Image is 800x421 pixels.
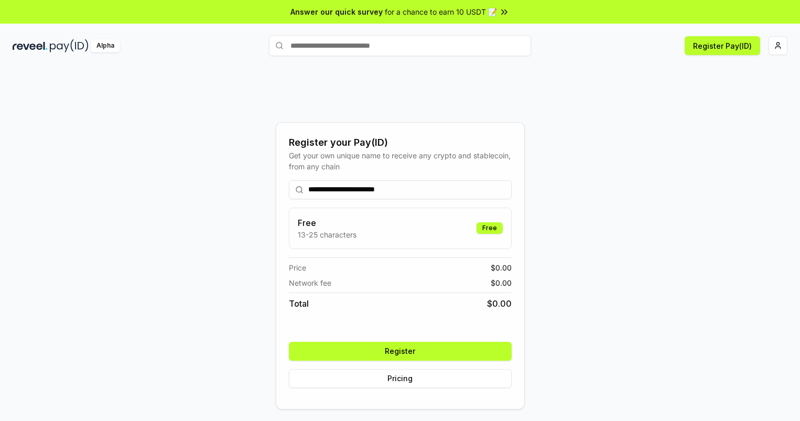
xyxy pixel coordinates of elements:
[298,217,356,229] h3: Free
[289,135,512,150] div: Register your Pay(ID)
[13,39,48,52] img: reveel_dark
[290,6,383,17] span: Answer our quick survey
[289,262,306,273] span: Price
[289,297,309,310] span: Total
[487,297,512,310] span: $ 0.00
[289,150,512,172] div: Get your own unique name to receive any crypto and stablecoin, from any chain
[477,222,503,234] div: Free
[289,369,512,388] button: Pricing
[491,262,512,273] span: $ 0.00
[91,39,120,52] div: Alpha
[298,229,356,240] p: 13-25 characters
[289,277,331,288] span: Network fee
[50,39,89,52] img: pay_id
[385,6,497,17] span: for a chance to earn 10 USDT 📝
[491,277,512,288] span: $ 0.00
[289,342,512,361] button: Register
[685,36,760,55] button: Register Pay(ID)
